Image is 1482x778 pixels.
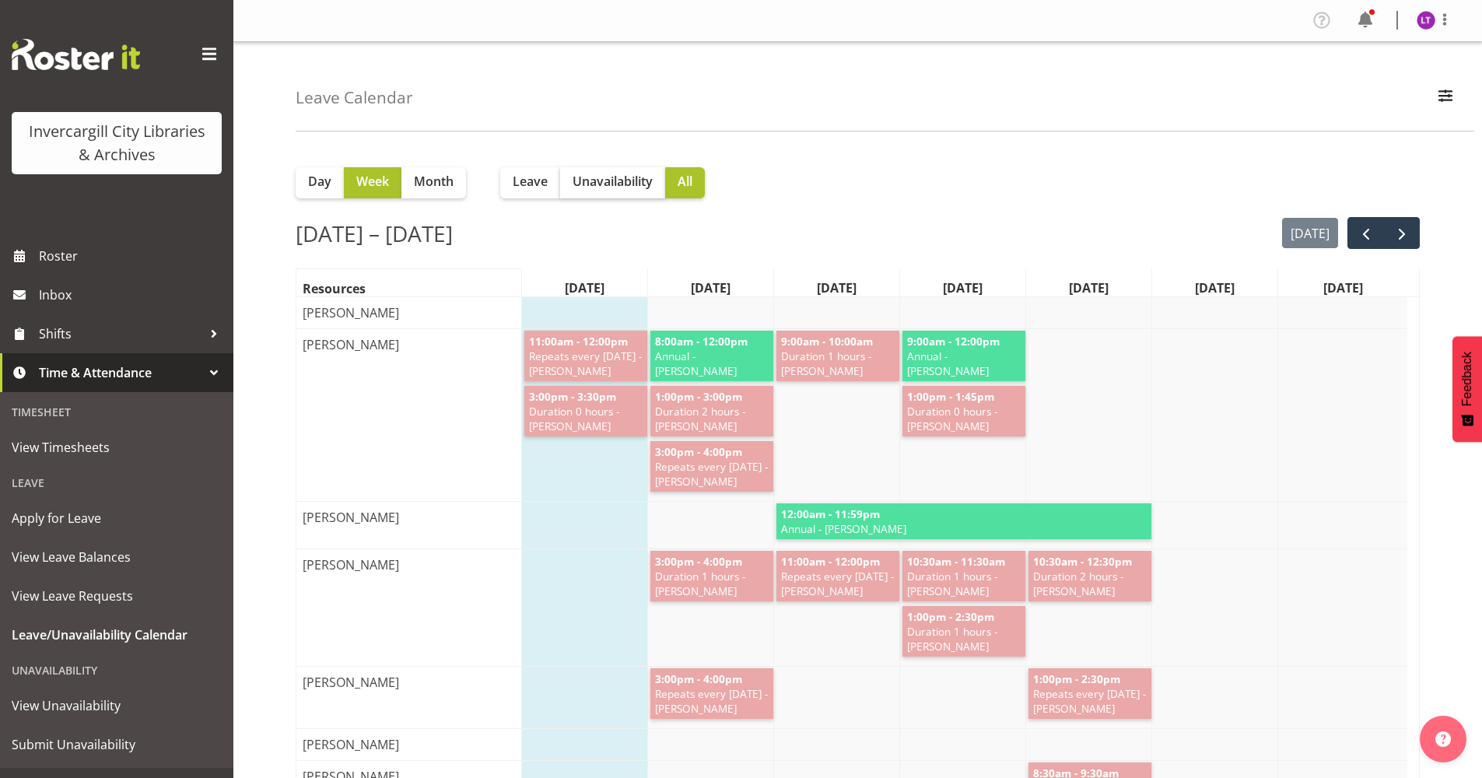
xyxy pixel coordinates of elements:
[500,167,560,198] button: Leave
[906,554,1007,569] span: 10:30am - 11:30am
[906,404,1022,433] span: Duration 0 hours - [PERSON_NAME]
[1320,279,1366,297] span: [DATE]
[1192,279,1238,297] span: [DATE]
[780,521,1148,536] span: Annual - [PERSON_NAME]
[12,39,140,70] img: Rosterit website logo
[1032,686,1148,716] span: Repeats every [DATE] - [PERSON_NAME]
[780,349,896,378] span: Duration 1 hours - [PERSON_NAME]
[1452,336,1482,442] button: Feedback - Show survey
[1435,731,1451,747] img: help-xxl-2.png
[12,506,222,530] span: Apply for Leave
[12,545,222,569] span: View Leave Balances
[527,349,644,378] span: Repeats every [DATE] - [PERSON_NAME]
[4,615,229,654] a: Leave/Unavailability Calendar
[653,671,744,686] span: 3:00pm - 4:00pm
[4,538,229,576] a: View Leave Balances
[560,167,665,198] button: Unavailability
[665,167,705,198] button: All
[653,404,770,433] span: Duration 2 hours - [PERSON_NAME]
[573,172,653,191] span: Unavailability
[780,506,881,521] span: 12:00am - 11:59pm
[39,361,202,384] span: Time & Attendance
[4,467,229,499] div: Leave
[688,279,734,297] span: [DATE]
[4,499,229,538] a: Apply for Leave
[1282,218,1339,248] button: [DATE]
[4,428,229,467] a: View Timesheets
[653,459,770,489] span: Repeats every [DATE] - [PERSON_NAME]
[562,279,608,297] span: [DATE]
[296,89,413,107] h4: Leave Calendar
[1032,554,1133,569] span: 10:30am - 12:30pm
[39,322,202,345] span: Shifts
[300,555,402,574] span: [PERSON_NAME]
[12,733,222,756] span: Submit Unavailability
[906,569,1022,598] span: Duration 1 hours - [PERSON_NAME]
[4,396,229,428] div: Timesheet
[39,244,226,268] span: Roster
[39,283,226,307] span: Inbox
[1460,352,1474,406] span: Feedback
[4,576,229,615] a: View Leave Requests
[1429,81,1462,115] button: Filter Employees
[678,172,692,191] span: All
[653,444,744,459] span: 3:00pm - 4:00pm
[513,172,548,191] span: Leave
[12,436,222,459] span: View Timesheets
[401,167,466,198] button: Month
[300,673,402,692] span: [PERSON_NAME]
[906,349,1022,378] span: Annual - [PERSON_NAME]
[12,623,222,647] span: Leave/Unavailability Calendar
[27,120,206,166] div: Invercargill City Libraries & Archives
[12,694,222,717] span: View Unavailability
[1032,671,1122,686] span: 1:00pm - 2:30pm
[653,334,749,349] span: 8:00am - 12:00pm
[1032,569,1148,598] span: Duration 2 hours - [PERSON_NAME]
[653,349,770,378] span: Annual - [PERSON_NAME]
[906,609,996,624] span: 1:00pm - 2:30pm
[653,569,770,598] span: Duration 1 hours - [PERSON_NAME]
[653,686,770,716] span: Repeats every [DATE] - [PERSON_NAME]
[653,389,744,404] span: 1:00pm - 3:00pm
[780,334,874,349] span: 9:00am - 10:00am
[527,389,618,404] span: 3:00pm - 3:30pm
[940,279,986,297] span: [DATE]
[414,172,454,191] span: Month
[1383,217,1420,249] button: next
[296,217,453,250] h2: [DATE] – [DATE]
[780,554,881,569] span: 11:00am - 12:00pm
[527,334,629,349] span: 11:00am - 12:00pm
[653,554,744,569] span: 3:00pm - 4:00pm
[308,172,331,191] span: Day
[300,335,402,354] span: [PERSON_NAME]
[300,303,402,322] span: [PERSON_NAME]
[906,389,996,404] span: 1:00pm - 1:45pm
[300,735,402,754] span: [PERSON_NAME]
[4,725,229,764] a: Submit Unavailability
[4,686,229,725] a: View Unavailability
[296,167,344,198] button: Day
[344,167,401,198] button: Week
[1066,279,1112,297] span: [DATE]
[300,508,402,527] span: [PERSON_NAME]
[300,279,369,298] span: Resources
[1417,11,1435,30] img: lyndsay-tautari11676.jpg
[4,654,229,686] div: Unavailability
[780,569,896,598] span: Repeats every [DATE] - [PERSON_NAME]
[906,624,1022,654] span: Duration 1 hours - [PERSON_NAME]
[527,404,644,433] span: Duration 0 hours - [PERSON_NAME]
[12,584,222,608] span: View Leave Requests
[814,279,860,297] span: [DATE]
[906,334,1001,349] span: 9:00am - 12:00pm
[356,172,389,191] span: Week
[1347,217,1384,249] button: prev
